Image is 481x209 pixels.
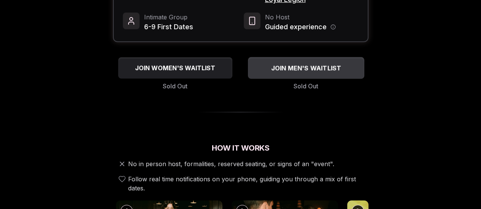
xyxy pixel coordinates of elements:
span: JOIN MEN'S WAITLIST [269,63,343,72]
span: Intimate Group [144,13,193,22]
span: Sold Out [163,82,187,91]
button: JOIN WOMEN'S WAITLIST - Sold Out [118,57,232,79]
button: JOIN MEN'S WAITLIST - Sold Out [248,57,364,79]
span: Sold Out [294,82,318,91]
span: Follow real time notifications on your phone, guiding you through a mix of first dates. [128,174,365,193]
span: No in person host, formalities, reserved seating, or signs of an "event". [128,159,334,168]
span: No Host [265,13,336,22]
span: 6-9 First Dates [144,22,193,32]
span: Guided experience [265,22,327,32]
button: Host information [330,24,336,30]
span: JOIN WOMEN'S WAITLIST [133,63,217,72]
h2: How It Works [113,143,368,153]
